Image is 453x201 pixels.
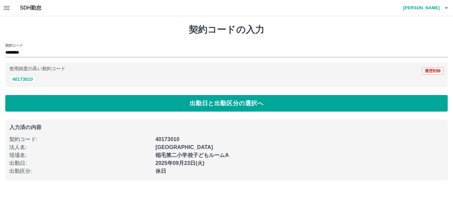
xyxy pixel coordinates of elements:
b: [GEOGRAPHIC_DATA] [156,144,213,150]
p: 契約コード : [9,135,152,143]
p: 出勤区分 : [9,167,152,175]
p: 法人名 : [9,143,152,151]
b: 2025年09月23日(火) [156,160,205,166]
h2: 契約コード [5,43,23,48]
button: 40173010 [9,75,36,83]
b: 稲毛第二小学校子どもルームA [156,152,229,158]
h1: 契約コードの入力 [5,24,448,35]
b: 40173010 [156,136,179,142]
p: 使用頻度の高い契約コード [9,67,65,71]
p: 入力済の内容 [9,125,444,130]
p: 出勤日 : [9,159,152,167]
b: 休日 [156,168,166,174]
button: 出勤日と出勤区分の選択へ [5,95,448,112]
button: 履歴削除 [422,67,444,75]
p: 現場名 : [9,151,152,159]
